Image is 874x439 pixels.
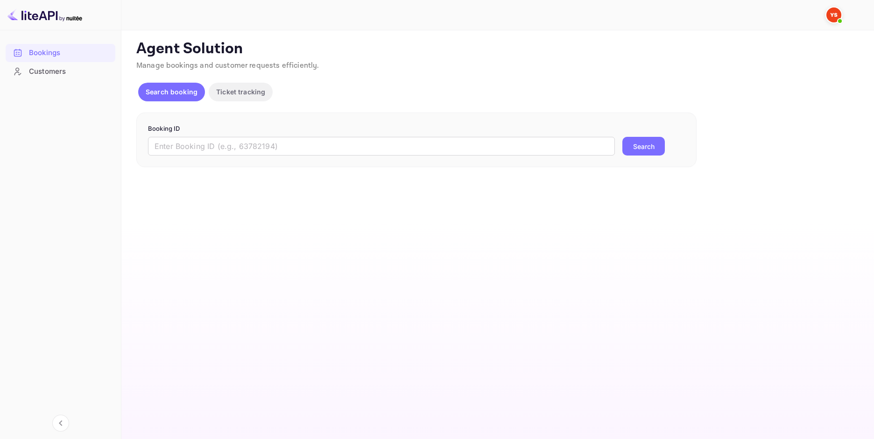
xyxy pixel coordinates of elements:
div: Customers [6,63,115,81]
div: Bookings [29,48,111,58]
p: Booking ID [148,124,685,134]
input: Enter Booking ID (e.g., 63782194) [148,137,615,156]
p: Search booking [146,87,197,97]
button: Collapse navigation [52,415,69,432]
span: Manage bookings and customer requests efficiently. [136,61,319,71]
a: Customers [6,63,115,80]
p: Agent Solution [136,40,857,58]
img: Yandex Support [826,7,841,22]
p: Ticket tracking [216,87,265,97]
div: Bookings [6,44,115,62]
div: Customers [29,66,111,77]
img: LiteAPI logo [7,7,82,22]
button: Search [622,137,665,156]
a: Bookings [6,44,115,61]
